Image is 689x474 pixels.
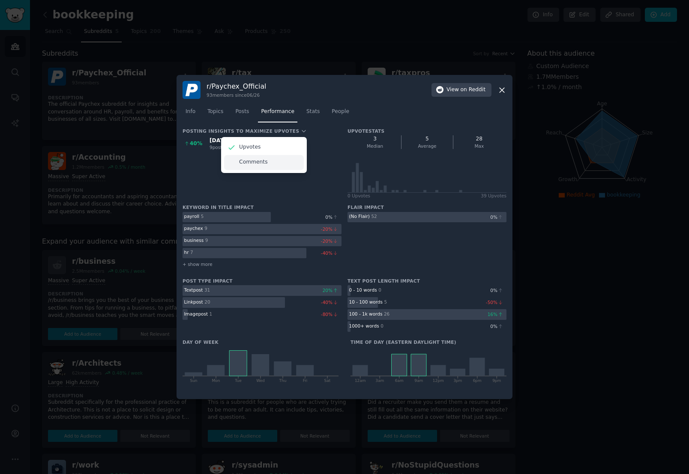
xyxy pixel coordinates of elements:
[380,323,383,329] div: 0
[453,379,462,383] tspan: 3pm
[395,379,404,383] tspan: 6am
[183,128,273,134] div: Posting Insights to maximize
[355,379,366,383] tspan: 12am
[347,278,506,284] h3: Text Post Length Impact
[323,287,342,293] div: 20 %
[205,237,208,243] div: 9
[190,379,197,383] tspan: Sun
[349,323,379,329] div: 1000+ words
[347,128,384,134] h3: Upvote Stats
[321,311,342,317] div: -80 %
[210,137,342,145] div: is the best day to post
[184,237,204,243] div: business
[210,137,230,143] b: [DATE]
[488,311,506,317] div: 16 %
[321,226,342,232] div: -20 %
[352,135,398,143] div: 3
[207,92,267,98] div: 93 members since 06/26
[204,225,207,231] div: 9
[235,108,249,116] span: Posts
[183,278,342,284] h3: Post Type Impact
[490,323,506,329] div: 0 %
[234,379,242,383] tspan: Tue
[321,250,342,256] div: -40 %
[184,225,203,231] div: paychex
[274,128,307,134] button: Upvotes
[431,83,491,97] button: Viewon Reddit
[371,213,377,219] div: 52
[256,379,265,383] tspan: Wed
[184,287,203,293] div: Text post
[184,249,189,255] div: hr
[456,143,502,149] div: Max
[456,135,502,143] div: 28
[184,299,203,305] div: Link post
[347,193,370,199] div: 0 Upvote s
[349,311,383,317] div: 100 - 1k words
[183,105,198,122] a: Info
[183,204,342,210] h3: Keyword in title impact
[201,213,204,219] div: 5
[204,105,226,122] a: Topics
[321,238,342,244] div: -20 %
[184,213,200,219] div: payroll
[184,311,208,317] div: Image post
[204,287,210,293] div: 31
[384,311,389,317] div: 26
[375,379,384,383] tspan: 3am
[303,379,308,383] tspan: Fri
[306,108,320,116] span: Stats
[261,108,294,116] span: Performance
[486,299,506,305] div: -50 %
[183,339,339,345] h3: Day of week
[490,287,506,293] div: 0 %
[279,379,287,383] tspan: Thu
[349,287,377,293] div: 0 - 10 words
[303,105,323,122] a: Stats
[324,379,331,383] tspan: Sat
[207,108,223,116] span: Topics
[239,158,267,166] p: Comments
[384,299,387,305] div: 5
[404,143,450,149] div: Average
[258,105,297,122] a: Performance
[414,379,423,383] tspan: 9am
[204,299,210,305] div: 20
[212,379,220,383] tspan: Mon
[239,143,261,151] p: Upvotes
[349,213,370,219] div: (No Flair)
[347,204,506,210] h3: Flair impact
[190,249,193,255] div: 7
[433,379,444,383] tspan: 12pm
[329,105,352,122] a: People
[490,214,506,220] div: 0 %
[186,108,195,116] span: Info
[183,81,201,99] img: Paychex_Official
[473,379,482,383] tspan: 6pm
[321,299,342,305] div: -40 %
[378,287,381,293] div: 0
[446,86,485,94] span: View
[481,193,506,199] div: 39 Upvotes
[232,105,252,122] a: Posts
[350,339,506,345] h3: Time of day ( Eastern Daylight Time )
[404,135,450,143] div: 5
[274,128,300,134] span: Upvotes
[325,214,342,220] div: 0 %
[461,86,485,94] span: on Reddit
[190,140,202,148] div: 40 %
[210,311,213,317] div: 1
[332,108,349,116] span: People
[210,144,342,150] div: 9 post s with average of 7 upvote s
[349,299,383,305] div: 10 - 100 words
[492,379,501,383] tspan: 9pm
[183,261,213,267] span: + show more
[352,143,398,149] div: Median
[207,82,267,91] h3: r/ Paychex_Official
